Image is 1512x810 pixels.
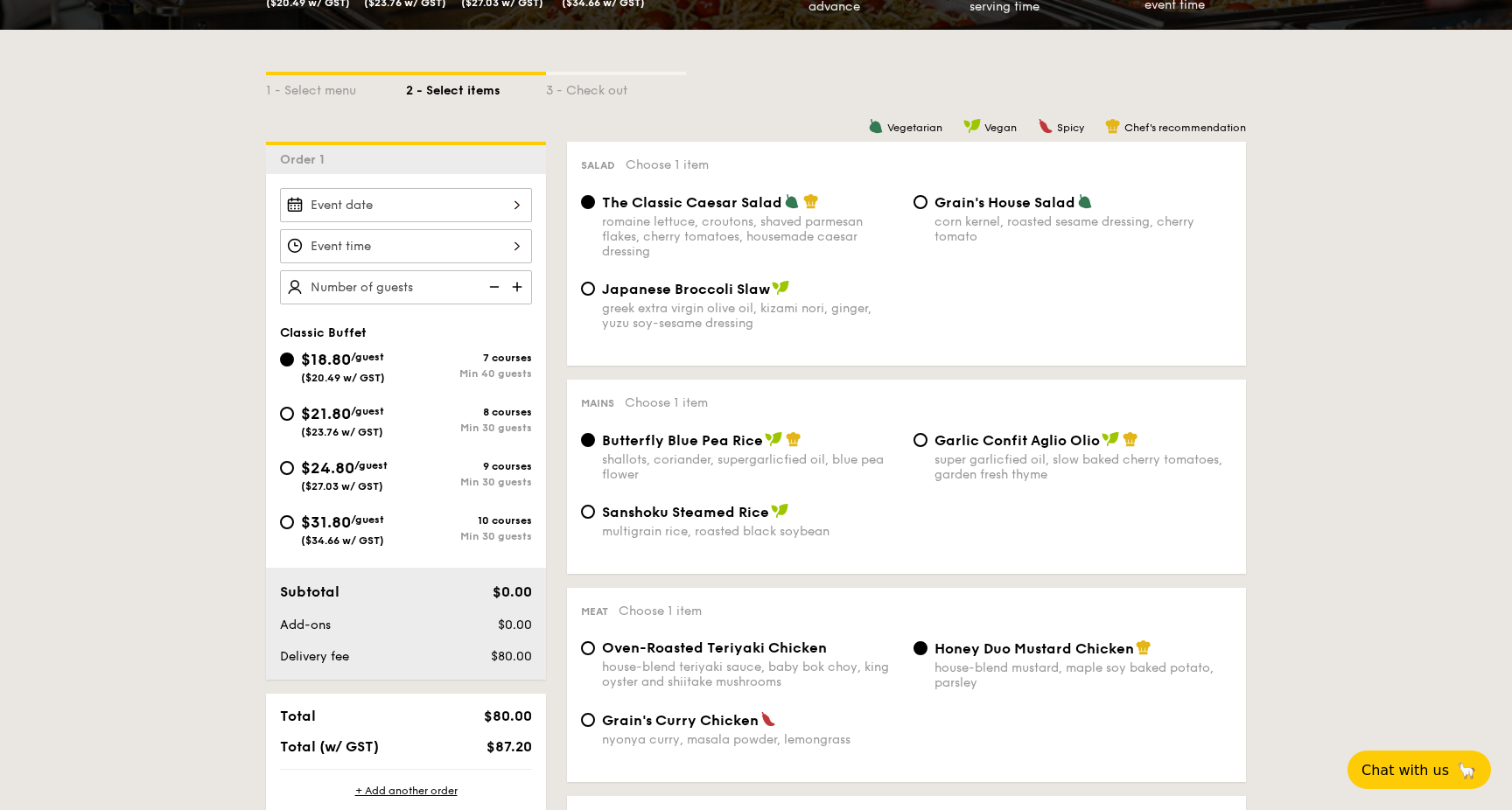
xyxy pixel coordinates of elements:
span: Vegan [984,122,1017,134]
span: Choose 1 item [619,604,702,618]
span: /guest [354,459,388,471]
input: Number of guests [280,270,532,304]
img: icon-vegetarian.fe4039eb.svg [784,193,800,209]
span: Vegetarian [887,122,942,134]
span: Grain's Curry Chicken [602,712,759,729]
span: Spicy [1057,122,1084,134]
div: 7 courses [406,352,532,364]
input: $18.80/guest($20.49 w/ GST)7 coursesMin 40 guests [280,353,294,367]
span: $80.00 [484,708,532,724]
input: The Classic Caesar Saladromaine lettuce, croutons, shaved parmesan flakes, cherry tomatoes, house... [581,195,595,209]
div: 9 courses [406,460,532,472]
img: icon-spicy.37a8142b.svg [760,711,776,727]
img: icon-spicy.37a8142b.svg [1038,118,1053,134]
span: ($23.76 w/ GST) [301,426,383,438]
div: 1 - Select menu [266,75,406,100]
div: 8 courses [406,406,532,418]
span: Delivery fee [280,649,349,664]
input: Butterfly Blue Pea Riceshallots, coriander, supergarlicfied oil, blue pea flower [581,433,595,447]
input: $31.80/guest($34.66 w/ GST)10 coursesMin 30 guests [280,515,294,529]
div: shallots, coriander, supergarlicfied oil, blue pea flower [602,452,899,482]
div: super garlicfied oil, slow baked cherry tomatoes, garden fresh thyme [934,452,1232,482]
span: $18.80 [301,350,351,369]
span: Butterfly Blue Pea Rice [602,432,763,449]
span: $31.80 [301,513,351,532]
div: nyonya curry, masala powder, lemongrass [602,732,899,747]
span: /guest [351,513,384,526]
input: Oven-Roasted Teriyaki Chickenhouse-blend teriyaki sauce, baby bok choy, king oyster and shiitake ... [581,641,595,655]
span: Classic Buffet [280,325,367,340]
img: icon-reduce.1d2dbef1.svg [479,270,506,304]
input: Sanshoku Steamed Ricemultigrain rice, roasted black soybean [581,505,595,519]
span: ($34.66 w/ GST) [301,534,384,547]
img: icon-vegetarian.fe4039eb.svg [868,118,884,134]
img: icon-chef-hat.a58ddaea.svg [786,431,801,447]
div: house-blend mustard, maple soy baked potato, parsley [934,660,1232,690]
div: Min 30 guests [406,530,532,542]
div: Min 30 guests [406,476,532,488]
div: 2 - Select items [406,75,546,100]
div: Min 40 guests [406,367,532,380]
span: Grain's House Salad [934,194,1075,211]
span: Chat with us [1361,762,1449,779]
button: Chat with us🦙 [1347,751,1491,789]
div: 3 - Check out [546,75,686,100]
span: ($20.49 w/ GST) [301,372,385,384]
div: Min 30 guests [406,422,532,434]
span: Mains [581,397,614,409]
input: Garlic Confit Aglio Oliosuper garlicfied oil, slow baked cherry tomatoes, garden fresh thyme [913,433,927,447]
span: $87.20 [486,738,532,755]
span: $0.00 [493,583,532,600]
img: icon-chef-hat.a58ddaea.svg [1136,639,1151,655]
div: + Add another order [280,784,532,798]
span: Sanshoku Steamed Rice [602,504,769,520]
span: /guest [351,351,384,363]
span: Order 1 [280,152,332,167]
span: The Classic Caesar Salad [602,194,782,211]
span: $21.80 [301,404,351,423]
img: icon-chef-hat.a58ddaea.svg [1105,118,1121,134]
img: icon-chef-hat.a58ddaea.svg [803,193,819,209]
img: icon-add.58712e84.svg [506,270,532,304]
span: $24.80 [301,458,354,478]
span: ($27.03 w/ GST) [301,480,383,492]
img: icon-vegetarian.fe4039eb.svg [1077,193,1093,209]
img: icon-chef-hat.a58ddaea.svg [1123,431,1138,447]
div: house-blend teriyaki sauce, baby bok choy, king oyster and shiitake mushrooms [602,660,899,689]
span: Choose 1 item [626,157,709,172]
span: Garlic Confit Aglio Olio [934,432,1100,449]
div: romaine lettuce, croutons, shaved parmesan flakes, cherry tomatoes, housemade caesar dressing [602,214,899,259]
img: icon-vegan.f8ff3823.svg [765,431,782,447]
span: Choose 1 item [625,395,708,410]
div: corn kernel, roasted sesame dressing, cherry tomato [934,214,1232,244]
div: multigrain rice, roasted black soybean [602,524,899,539]
input: $21.80/guest($23.76 w/ GST)8 coursesMin 30 guests [280,407,294,421]
input: Grain's Curry Chickennyonya curry, masala powder, lemongrass [581,713,595,727]
span: Subtotal [280,583,339,600]
input: Japanese Broccoli Slawgreek extra virgin olive oil, kizami nori, ginger, yuzu soy-sesame dressing [581,282,595,296]
input: Honey Duo Mustard Chickenhouse-blend mustard, maple soy baked potato, parsley [913,641,927,655]
img: icon-vegan.f8ff3823.svg [1102,431,1119,447]
span: Oven-Roasted Teriyaki Chicken [602,639,827,656]
span: Total [280,708,316,724]
span: Japanese Broccoli Slaw [602,281,770,297]
span: Chef's recommendation [1124,122,1246,134]
span: /guest [351,405,384,417]
span: Add-ons [280,618,331,632]
span: 🦙 [1456,760,1477,780]
img: icon-vegan.f8ff3823.svg [772,280,789,296]
span: Honey Duo Mustard Chicken [934,640,1134,657]
img: icon-vegan.f8ff3823.svg [963,118,981,134]
div: 10 courses [406,514,532,527]
span: Meat [581,605,608,618]
img: icon-vegan.f8ff3823.svg [771,503,788,519]
input: Grain's House Saladcorn kernel, roasted sesame dressing, cherry tomato [913,195,927,209]
span: $0.00 [498,618,532,632]
input: $24.80/guest($27.03 w/ GST)9 coursesMin 30 guests [280,461,294,475]
input: Event date [280,188,532,222]
span: Total (w/ GST) [280,738,379,755]
span: Salad [581,159,615,171]
input: Event time [280,229,532,263]
span: $80.00 [491,649,532,664]
div: greek extra virgin olive oil, kizami nori, ginger, yuzu soy-sesame dressing [602,301,899,331]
